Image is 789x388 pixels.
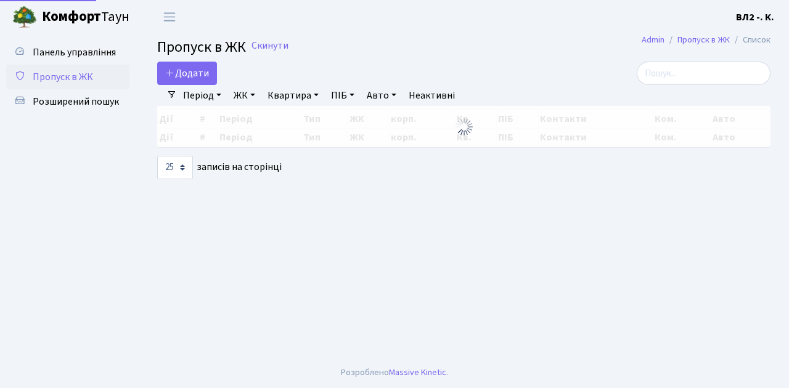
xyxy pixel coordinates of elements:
a: ПІБ [326,85,359,106]
a: Admin [642,33,664,46]
a: Скинути [251,40,288,52]
a: ВЛ2 -. К. [736,10,774,25]
button: Переключити навігацію [154,7,185,27]
a: Massive Kinetic [389,366,446,379]
label: записів на сторінці [157,156,282,179]
a: Період [178,85,226,106]
div: Розроблено . [341,366,448,379]
img: logo.png [12,5,37,30]
a: Пропуск в ЖК [677,33,730,46]
b: ВЛ2 -. К. [736,10,774,24]
span: Додати [165,67,209,80]
a: ЖК [229,85,260,106]
a: Квартира [263,85,324,106]
a: Панель управління [6,40,129,65]
span: Пропуск в ЖК [157,36,246,58]
img: Обробка... [454,117,474,137]
a: Пропуск в ЖК [6,65,129,89]
span: Панель управління [33,46,116,59]
b: Комфорт [42,7,101,26]
li: Список [730,33,771,47]
input: Пошук... [637,62,771,85]
select: записів на сторінці [157,156,193,179]
a: Розширений пошук [6,89,129,114]
a: Додати [157,62,217,85]
span: Таун [42,7,129,28]
a: Авто [362,85,401,106]
span: Розширений пошук [33,95,119,108]
a: Неактивні [404,85,460,106]
span: Пропуск в ЖК [33,70,93,84]
nav: breadcrumb [623,27,789,53]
